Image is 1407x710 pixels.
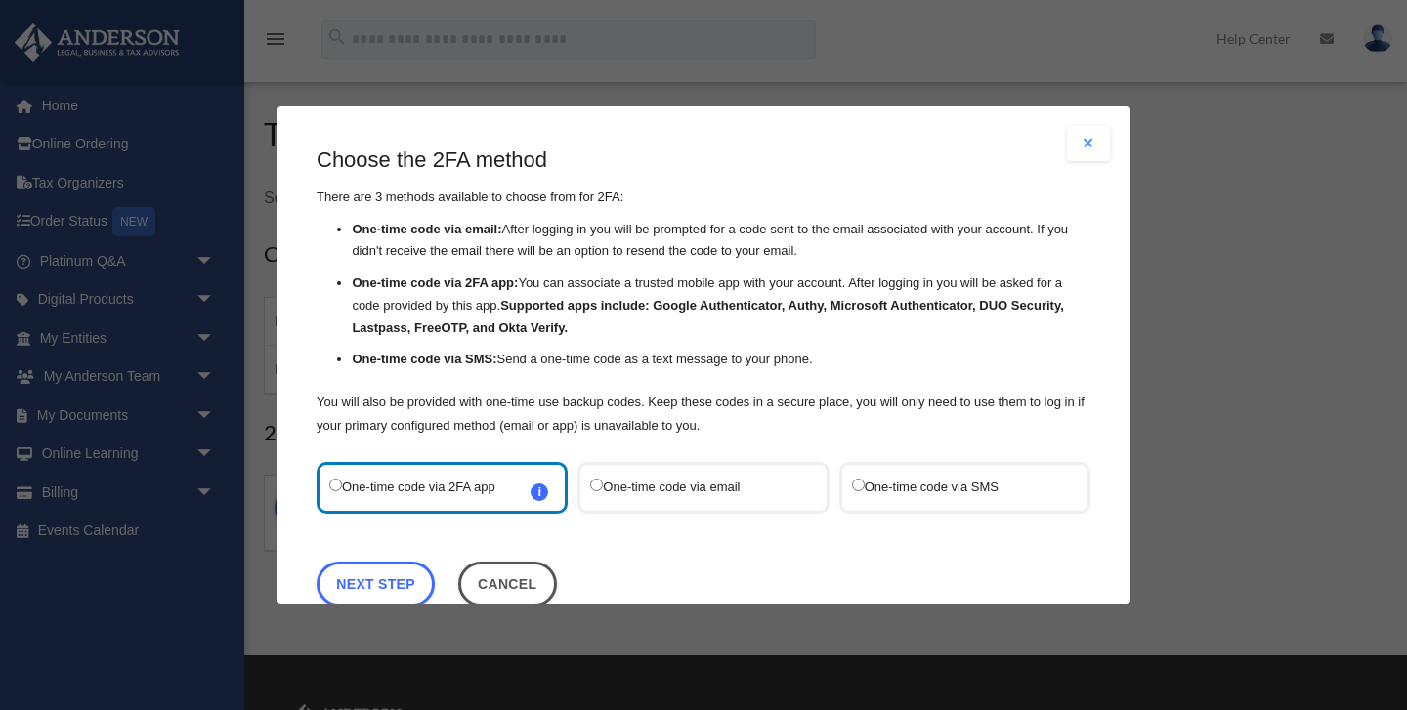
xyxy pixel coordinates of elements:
[352,222,501,236] strong: One-time code via email:
[352,349,1090,371] li: Send a one-time code as a text message to your phone.
[590,479,603,491] input: One-time code via email
[1067,126,1110,161] button: Close modal
[317,391,1090,438] p: You will also be provided with one-time use backup codes. Keep these codes in a secure place, you...
[852,479,865,491] input: One-time code via SMS
[458,562,557,606] button: Close this dialog window
[852,475,1058,501] label: One-time code via SMS
[329,475,535,501] label: One-time code via 2FA app
[590,475,796,501] label: One-time code via email
[352,352,496,366] strong: One-time code via SMS:
[317,562,435,606] a: Next Step
[317,146,1090,176] h3: Choose the 2FA method
[352,275,518,290] strong: One-time code via 2FA app:
[352,298,1063,335] strong: Supported apps include: Google Authenticator, Authy, Microsoft Authenticator, DUO Security, Lastp...
[352,219,1090,264] li: After logging in you will be prompted for a code sent to the email associated with your account. ...
[329,479,342,491] input: One-time code via 2FA appi
[317,146,1090,438] div: There are 3 methods available to choose from for 2FA:
[531,483,548,501] span: i
[352,272,1090,339] li: You can associate a trusted mobile app with your account. After logging in you will be asked for ...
